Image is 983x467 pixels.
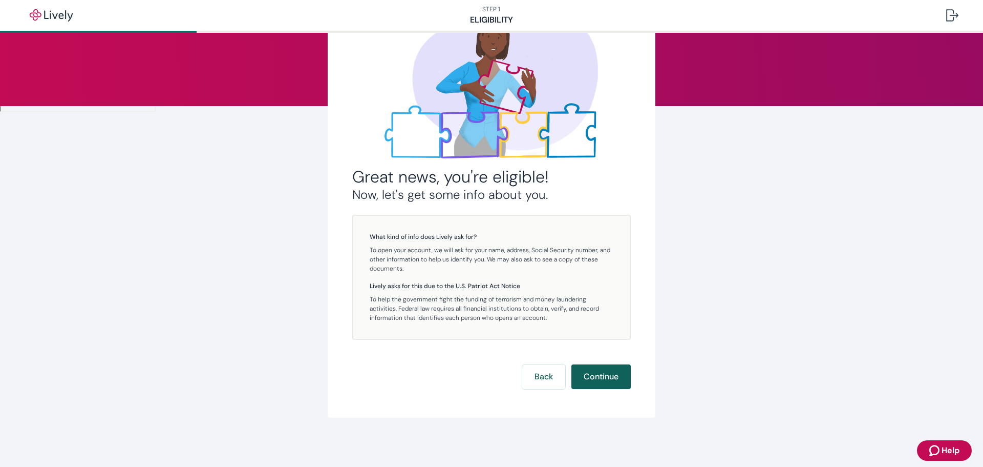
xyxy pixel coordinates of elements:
button: Zendesk support iconHelp [917,440,972,461]
img: Lively [23,9,80,22]
span: Help [942,444,959,457]
h3: Now, let's get some info about you. [352,187,631,202]
p: To open your account, we will ask for your name, address, Social Security number, and other infor... [370,246,613,273]
button: Back [522,364,565,389]
h5: What kind of info does Lively ask for? [370,232,613,241]
h2: Great news, you're eligible! [352,167,631,187]
button: Continue [571,364,631,389]
h5: Lively asks for this due to the U.S. Patriot Act Notice [370,281,613,291]
svg: Zendesk support icon [929,444,942,457]
p: To help the government fight the funding of terrorism and money laundering activities, Federal la... [370,295,613,322]
button: Log out [938,3,967,28]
